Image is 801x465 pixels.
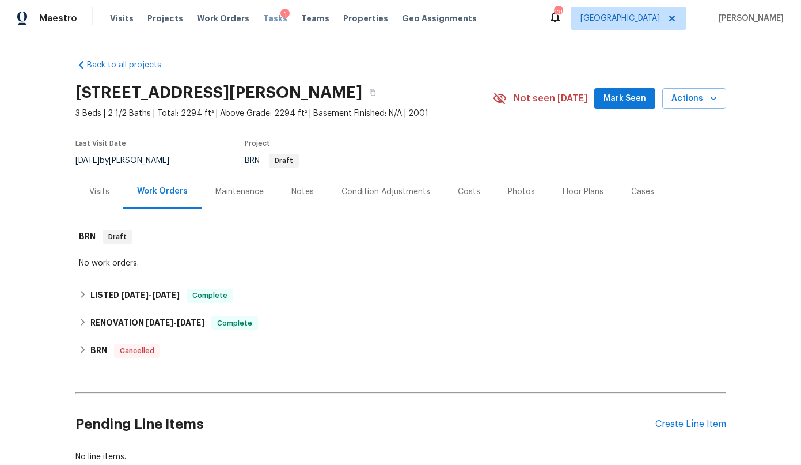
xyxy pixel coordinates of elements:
span: Tasks [263,14,287,22]
h2: [STREET_ADDRESS][PERSON_NAME] [75,87,362,99]
h6: RENOVATION [90,316,204,330]
div: RENOVATION [DATE]-[DATE]Complete [75,309,726,337]
span: Mark Seen [603,92,646,106]
span: [PERSON_NAME] [714,13,784,24]
div: by [PERSON_NAME] [75,154,183,168]
div: LISTED [DATE]-[DATE]Complete [75,282,726,309]
span: Draft [104,231,131,243]
span: [DATE] [146,319,173,327]
span: [GEOGRAPHIC_DATA] [580,13,660,24]
span: - [146,319,204,327]
div: Costs [458,186,480,198]
div: Notes [291,186,314,198]
span: Complete [212,317,257,329]
span: Geo Assignments [402,13,477,24]
span: Maestro [39,13,77,24]
div: Photos [508,186,535,198]
div: BRN Cancelled [75,337,726,365]
button: Actions [662,88,726,109]
span: BRN [245,157,299,165]
button: Mark Seen [594,88,655,109]
span: [DATE] [75,157,100,165]
span: [DATE] [177,319,204,327]
span: Work Orders [197,13,249,24]
div: Floor Plans [563,186,603,198]
div: Work Orders [137,186,188,197]
span: Draft [270,157,298,164]
span: [DATE] [121,291,149,299]
h6: LISTED [90,289,180,303]
span: Actions [671,92,717,106]
span: Not seen [DATE] [514,93,587,104]
div: Visits [89,186,109,198]
span: Teams [301,13,329,24]
div: Condition Adjustments [341,186,430,198]
span: Project [245,140,270,147]
div: No work orders. [79,258,723,269]
span: Last Visit Date [75,140,126,147]
span: Complete [188,290,232,301]
span: Properties [343,13,388,24]
span: [DATE] [152,291,180,299]
span: 3 Beds | 2 1/2 Baths | Total: 2294 ft² | Above Grade: 2294 ft² | Basement Finished: N/A | 2001 [75,108,493,119]
div: 135 [554,7,562,18]
span: Cancelled [115,345,159,357]
span: Projects [147,13,183,24]
span: Visits [110,13,134,24]
div: Maintenance [215,186,264,198]
h2: Pending Line Items [75,398,655,451]
div: BRN Draft [75,218,726,255]
div: 1 [280,9,290,20]
h6: BRN [90,344,107,358]
span: - [121,291,180,299]
a: Back to all projects [75,59,186,71]
div: Create Line Item [655,419,726,430]
div: Cases [631,186,654,198]
h6: BRN [79,230,96,244]
div: No line items. [75,451,726,463]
